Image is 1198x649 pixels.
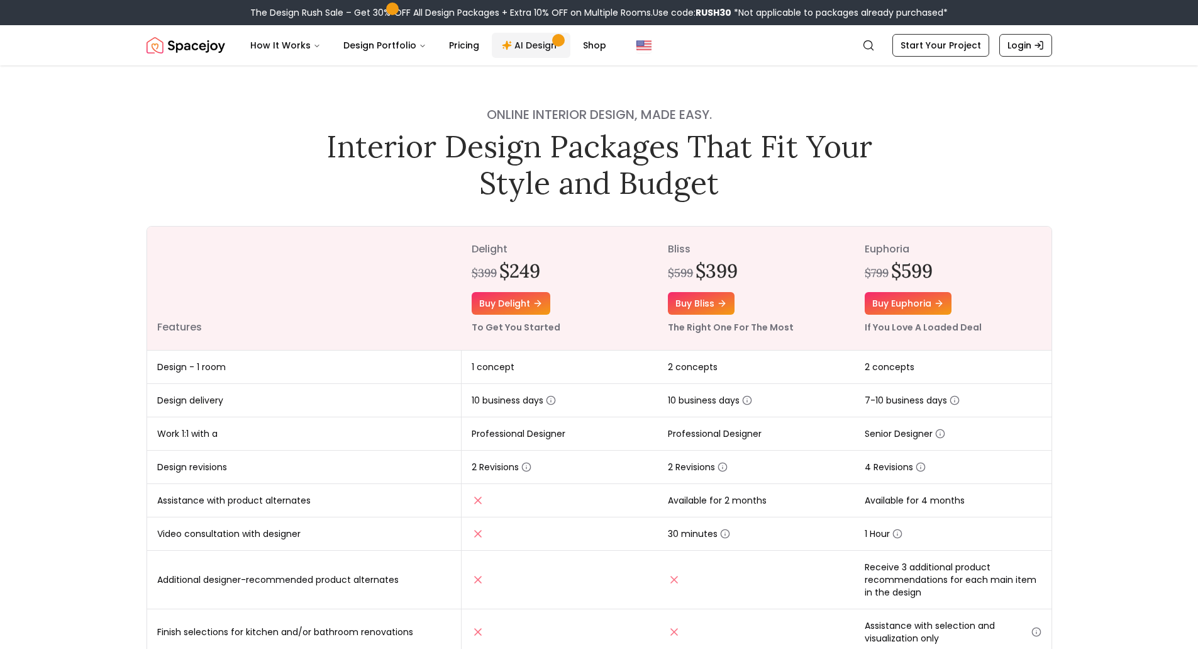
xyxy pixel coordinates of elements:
span: Professional Designer [668,427,762,440]
a: Spacejoy [147,33,225,58]
h4: Online interior design, made easy. [318,106,881,123]
small: If You Love A Loaded Deal [865,321,982,334]
nav: Main [240,33,616,58]
th: Features [147,227,462,351]
p: delight [472,242,648,257]
span: 1 Hour [865,528,902,540]
span: 30 minutes [668,528,730,540]
td: Available for 2 months [658,484,855,517]
td: Video consultation with designer [147,517,462,551]
span: 2 Revisions [472,461,531,473]
td: Design - 1 room [147,351,462,384]
span: 10 business days [472,394,556,407]
a: AI Design [492,33,570,58]
td: Work 1:1 with a [147,417,462,451]
nav: Global [147,25,1052,65]
span: Senior Designer [865,427,945,440]
h2: $599 [891,259,933,282]
span: 7-10 business days [865,394,960,407]
img: United States [636,38,652,53]
div: The Design Rush Sale – Get 30% OFF All Design Packages + Extra 10% OFF on Multiple Rooms. [250,6,948,19]
span: 10 business days [668,394,752,407]
td: Design revisions [147,451,462,484]
span: Professional Designer [472,427,565,440]
span: Assistance with selection and visualization only [865,619,1041,645]
h2: $399 [696,259,738,282]
h2: $249 [499,259,540,282]
h1: Interior Design Packages That Fit Your Style and Budget [318,128,881,201]
span: 2 concepts [668,361,718,373]
div: $799 [865,264,889,282]
div: $599 [668,264,693,282]
button: Design Portfolio [333,33,436,58]
span: 1 concept [472,361,514,373]
small: The Right One For The Most [668,321,794,334]
span: 4 Revisions [865,461,926,473]
b: RUSH30 [696,6,731,19]
span: Use code: [653,6,731,19]
a: Buy bliss [668,292,735,315]
a: Start Your Project [892,34,989,57]
a: Login [999,34,1052,57]
td: Receive 3 additional product recommendations for each main item in the design [855,551,1051,609]
p: bliss [668,242,845,257]
span: 2 Revisions [668,461,728,473]
td: Design delivery [147,384,462,417]
p: euphoria [865,242,1041,257]
span: 2 concepts [865,361,914,373]
img: Spacejoy Logo [147,33,225,58]
td: Additional designer-recommended product alternates [147,551,462,609]
button: How It Works [240,33,331,58]
span: *Not applicable to packages already purchased* [731,6,948,19]
td: Available for 4 months [855,484,1051,517]
a: Buy delight [472,292,550,315]
div: $399 [472,264,497,282]
small: To Get You Started [472,321,560,334]
td: Assistance with product alternates [147,484,462,517]
a: Shop [573,33,616,58]
a: Pricing [439,33,489,58]
a: Buy euphoria [865,292,951,315]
